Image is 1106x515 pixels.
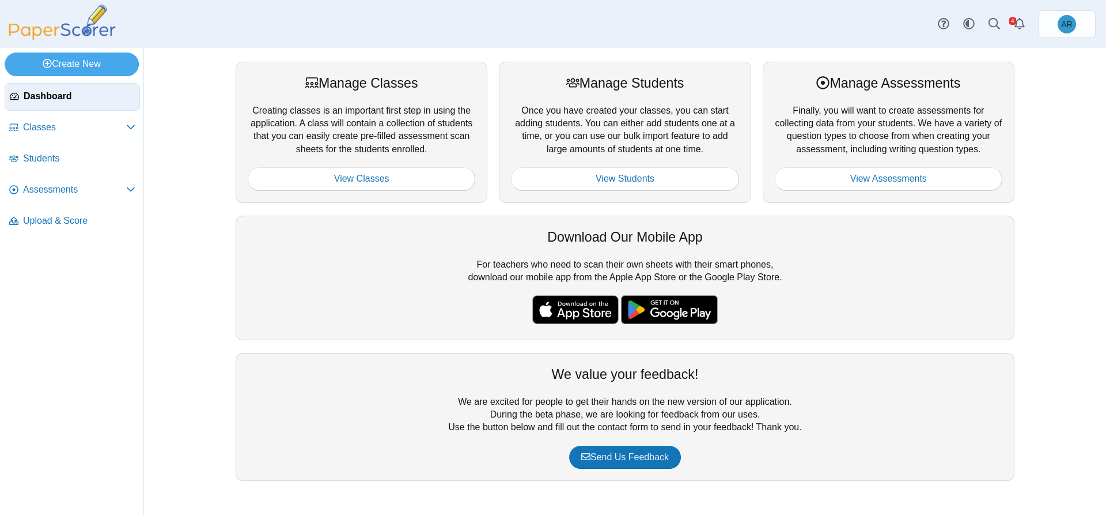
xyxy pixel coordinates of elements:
div: We value your feedback! [248,365,1002,384]
img: google-play-badge.png [621,295,718,324]
a: Alerts [1007,12,1032,37]
a: Upload & Score [5,208,140,235]
span: Send Us Feedback [581,452,669,462]
span: Assessments [23,183,126,196]
div: Creating classes is an important first step in using the application. A class will contain a coll... [236,62,487,202]
span: Dashboard [24,90,135,103]
a: Send Us Feedback [569,446,681,469]
a: PaperScorer [5,32,120,42]
a: Classes [5,114,140,142]
img: apple-store-badge.svg [532,295,619,324]
div: Download Our Mobile App [248,228,1002,246]
img: PaperScorer [5,5,120,40]
a: Dashboard [5,83,140,111]
div: For teachers who need to scan their own sheets with their smart phones, download our mobile app f... [236,216,1014,340]
div: Manage Classes [248,74,475,92]
span: Upload & Score [23,215,135,227]
a: Students [5,145,140,173]
div: We are excited for people to get their hands on the new version of our application. During the be... [236,353,1014,481]
a: Assessments [5,176,140,204]
a: View Assessments [775,167,1002,190]
span: Classes [23,121,126,134]
a: View Classes [248,167,475,190]
div: Once you have created your classes, you can start adding students. You can either add students on... [499,62,751,202]
a: Alejandro Renteria [1038,10,1096,38]
span: Students [23,152,135,165]
div: Manage Assessments [775,74,1002,92]
span: Alejandro Renteria [1058,15,1076,33]
div: Manage Students [511,74,738,92]
span: Alejandro Renteria [1061,20,1072,28]
div: Finally, you will want to create assessments for collecting data from your students. We have a va... [763,62,1014,202]
a: Create New [5,52,139,76]
a: View Students [511,167,738,190]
